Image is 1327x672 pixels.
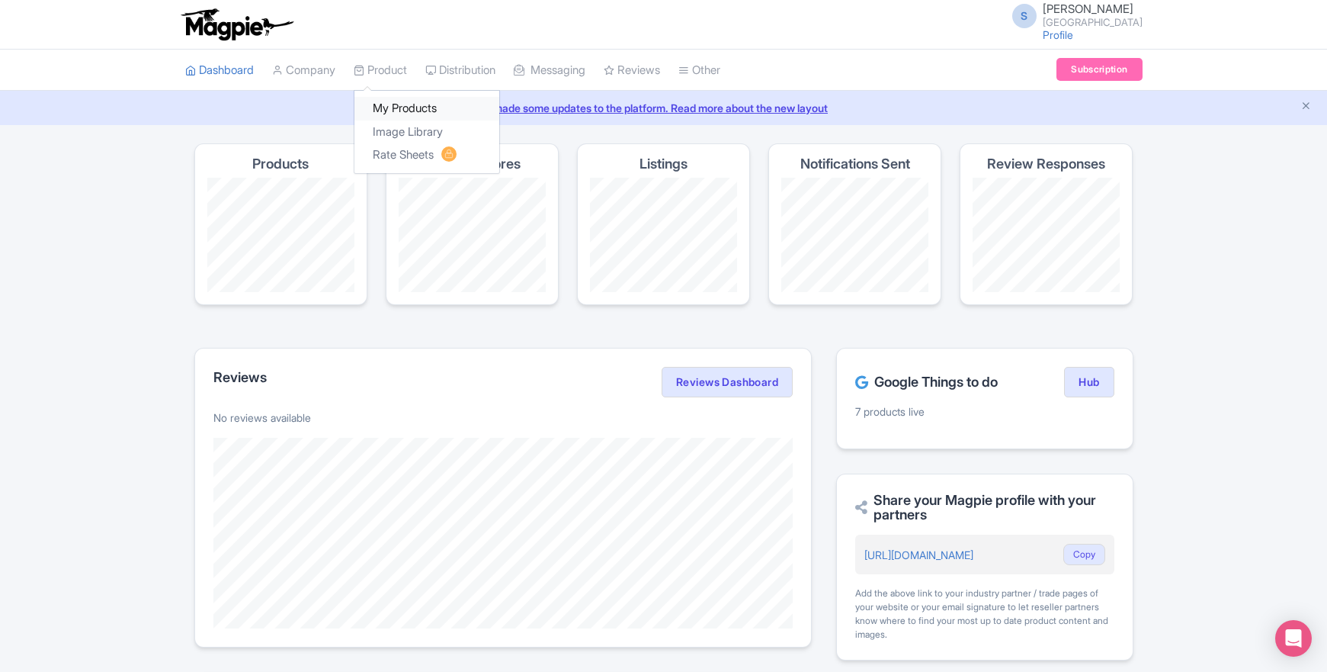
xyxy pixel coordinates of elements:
a: Reviews Dashboard [662,367,793,397]
button: Copy [1063,544,1105,565]
a: Messaging [514,50,585,92]
h2: Share your Magpie profile with your partners [855,493,1114,523]
a: Reviews [604,50,660,92]
div: Open Intercom Messenger [1275,620,1312,657]
h4: Notifications Sent [800,156,910,172]
a: Subscription [1056,58,1142,81]
a: S [PERSON_NAME] [GEOGRAPHIC_DATA] [1003,3,1143,27]
a: Image Library [354,121,499,144]
a: We made some updates to the platform. Read more about the new layout [9,100,1318,116]
a: Distribution [425,50,495,92]
a: [URL][DOMAIN_NAME] [864,548,973,561]
span: S [1012,4,1037,28]
span: [PERSON_NAME] [1043,2,1133,16]
a: My Products [354,97,499,121]
p: 7 products live [855,404,1114,420]
a: Profile [1043,28,1073,41]
a: Product [354,50,407,92]
a: Company [272,50,335,92]
a: Hub [1064,367,1114,397]
div: Add the above link to your industry partner / trade pages of your website or your email signature... [855,587,1114,641]
a: Rate Sheets [354,143,499,167]
h2: Google Things to do [855,375,998,390]
button: Close announcement [1300,98,1312,116]
h4: Products [252,156,309,172]
a: Other [678,50,720,92]
p: No reviews available [213,410,793,426]
a: Dashboard [185,50,254,92]
h4: Review Responses [987,156,1105,172]
h2: Reviews [213,370,267,385]
img: logo-ab69f6fb50320c5b225c76a69d11143b.png [178,8,296,41]
small: [GEOGRAPHIC_DATA] [1043,18,1143,27]
h4: Listings [639,156,688,172]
